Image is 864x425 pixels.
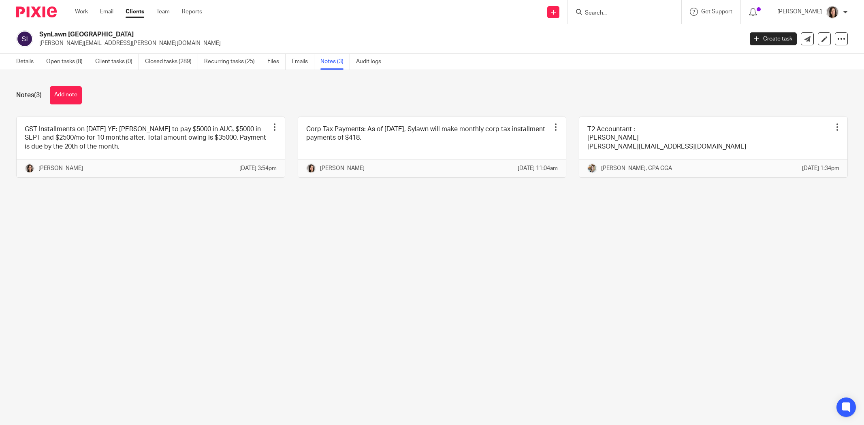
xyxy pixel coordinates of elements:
[25,164,34,173] img: Danielle%20photo.jpg
[777,8,822,16] p: [PERSON_NAME]
[584,10,657,17] input: Search
[701,9,732,15] span: Get Support
[75,8,88,16] a: Work
[126,8,144,16] a: Clients
[601,164,672,172] p: [PERSON_NAME], CPA CGA
[204,54,261,70] a: Recurring tasks (25)
[39,30,598,39] h2: SynLawn [GEOGRAPHIC_DATA]
[239,164,277,172] p: [DATE] 3:54pm
[95,54,139,70] a: Client tasks (0)
[826,6,839,19] img: Danielle%20photo.jpg
[306,164,316,173] img: Danielle%20photo.jpg
[16,30,33,47] img: svg%3E
[356,54,387,70] a: Audit logs
[292,54,314,70] a: Emails
[320,54,350,70] a: Notes (3)
[100,8,113,16] a: Email
[34,92,42,98] span: (3)
[50,86,82,104] button: Add note
[38,164,83,172] p: [PERSON_NAME]
[16,6,57,17] img: Pixie
[320,164,365,172] p: [PERSON_NAME]
[518,164,558,172] p: [DATE] 11:04am
[750,32,797,45] a: Create task
[39,39,738,47] p: [PERSON_NAME][EMAIL_ADDRESS][PERSON_NAME][DOMAIN_NAME]
[145,54,198,70] a: Closed tasks (289)
[156,8,170,16] a: Team
[182,8,202,16] a: Reports
[267,54,286,70] a: Files
[16,91,42,100] h1: Notes
[16,54,40,70] a: Details
[46,54,89,70] a: Open tasks (8)
[587,164,597,173] img: Chrissy%20McGale%20Bio%20Pic%201.jpg
[802,164,839,172] p: [DATE] 1:34pm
